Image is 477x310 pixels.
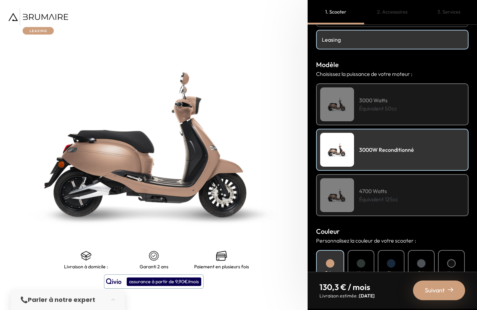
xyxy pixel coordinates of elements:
[359,293,375,299] span: [DATE]
[106,277,122,286] img: logo qivio
[81,250,91,261] img: shipping.png
[320,178,354,212] img: Scooter Leasing
[127,277,201,286] div: assurance à partir de 9,90€/mois
[319,292,375,299] p: Livraison estimée :
[216,250,227,261] img: credit-cards.png
[148,250,159,261] img: certificat-de-garantie.png
[357,270,365,276] h4: Vert
[104,274,204,289] button: assurance à partir de 9,90€/mois
[320,87,354,121] img: Scooter Leasing
[316,70,469,78] p: Choisissez la puissance de votre moteur :
[316,226,469,236] h3: Couleur
[359,146,414,154] h4: 3000W Reconditionné
[325,270,335,276] h4: Beige
[319,282,375,292] p: 130,3 € / mois
[418,270,425,276] h4: Gris
[359,187,398,195] h4: 4700 Watts
[359,104,397,112] p: Équivalent 50cc
[194,264,249,269] p: Paiement en plusieurs fois
[316,60,469,70] h3: Modèle
[448,287,453,292] img: right-arrow-2.png
[140,264,168,269] p: Garanti 2 ans
[64,264,108,269] p: Livraison à domicile :
[316,236,469,245] p: Personnalisez la couleur de votre scooter :
[320,133,354,167] img: Scooter Leasing
[322,36,463,44] h4: Leasing
[388,270,395,276] h4: Bleu
[359,96,397,104] h4: 3000 Watts
[448,270,456,276] h4: Noir
[8,8,68,35] img: Brumaire Leasing
[425,286,445,295] span: Suivant
[359,195,398,203] p: Équivalent 125cc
